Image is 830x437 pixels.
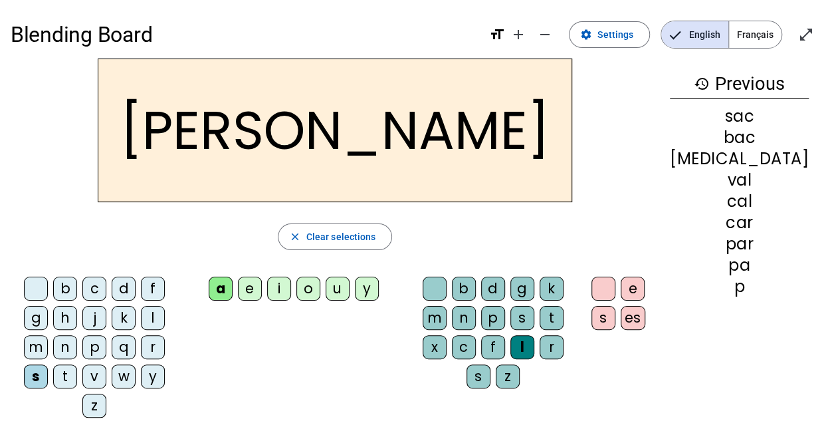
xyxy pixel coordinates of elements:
div: d [481,277,505,301]
div: car [670,215,809,231]
div: l [510,335,534,359]
mat-icon: format_size [489,27,505,43]
div: f [141,277,165,301]
div: v [82,364,106,388]
div: a [209,277,233,301]
div: n [452,306,476,330]
div: c [452,335,476,359]
div: g [24,306,48,330]
div: pa [670,257,809,273]
div: h [53,306,77,330]
span: Settings [597,27,633,43]
div: sac [670,108,809,124]
div: k [540,277,564,301]
div: m [24,335,48,359]
div: p [82,335,106,359]
div: t [53,364,77,388]
div: s [591,306,615,330]
button: Clear selections [278,223,393,250]
div: r [141,335,165,359]
div: o [296,277,320,301]
div: x [423,335,447,359]
mat-icon: add [510,27,526,43]
button: Increase font size [505,21,532,48]
mat-icon: settings [580,29,592,41]
div: i [267,277,291,301]
div: s [467,364,490,388]
div: b [452,277,476,301]
div: m [423,306,447,330]
h3: Previous [670,69,809,99]
button: Settings [569,21,650,48]
h2: [PERSON_NAME] [98,59,572,202]
div: par [670,236,809,252]
div: n [53,335,77,359]
div: p [670,279,809,295]
div: [MEDICAL_DATA] [670,151,809,167]
div: y [141,364,165,388]
div: s [510,306,534,330]
div: bac [670,130,809,146]
button: Enter full screen [793,21,819,48]
div: w [112,364,136,388]
button: Decrease font size [532,21,558,48]
div: f [481,335,505,359]
div: val [670,172,809,188]
div: s [24,364,48,388]
mat-icon: remove [537,27,553,43]
div: es [621,306,645,330]
div: y [355,277,379,301]
div: q [112,335,136,359]
span: English [661,21,728,48]
div: k [112,306,136,330]
div: z [82,394,106,418]
div: j [82,306,106,330]
mat-button-toggle-group: Language selection [661,21,782,49]
div: c [82,277,106,301]
div: g [510,277,534,301]
div: p [481,306,505,330]
div: u [326,277,350,301]
mat-icon: history [694,76,710,92]
span: Clear selections [306,229,376,245]
div: cal [670,194,809,210]
div: l [141,306,165,330]
div: d [112,277,136,301]
div: t [540,306,564,330]
div: b [53,277,77,301]
div: r [540,335,564,359]
mat-icon: close [289,231,301,243]
div: e [621,277,645,301]
span: Français [729,21,781,48]
div: z [496,364,520,388]
h1: Blending Board [11,13,478,56]
mat-icon: open_in_full [798,27,814,43]
div: e [238,277,262,301]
